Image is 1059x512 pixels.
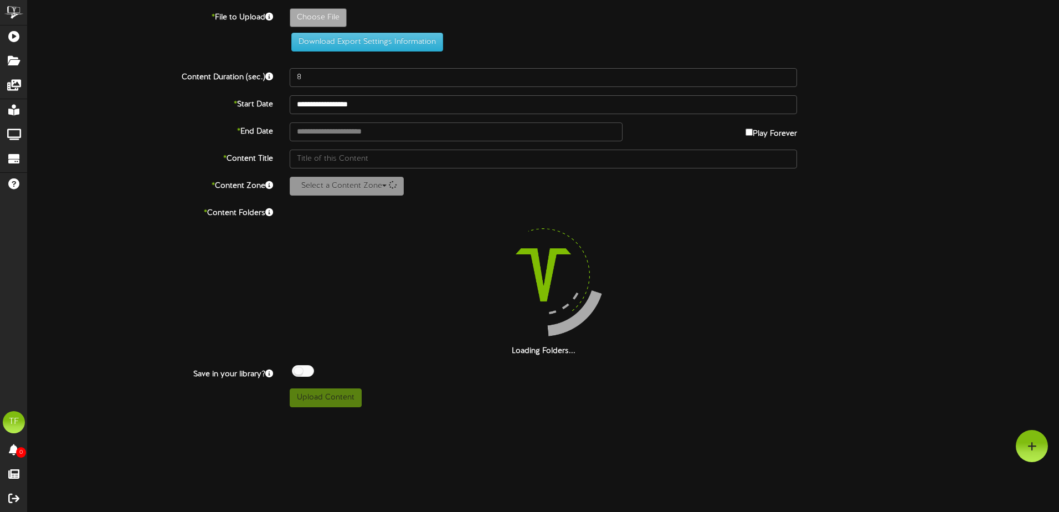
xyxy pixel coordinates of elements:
[291,33,443,52] button: Download Export Settings Information
[19,68,281,83] label: Content Duration (sec.)
[472,204,614,346] img: loading-spinner-4.png
[3,411,25,433] div: TF
[19,150,281,165] label: Content Title
[746,129,753,136] input: Play Forever
[19,8,281,23] label: File to Upload
[512,347,575,355] strong: Loading Folders...
[16,447,26,458] span: 0
[286,38,443,46] a: Download Export Settings Information
[19,365,281,380] label: Save in your library?
[290,177,404,196] button: Select a Content Zone
[19,177,281,192] label: Content Zone
[290,388,362,407] button: Upload Content
[19,204,281,219] label: Content Folders
[290,150,797,168] input: Title of this Content
[19,122,281,137] label: End Date
[746,122,797,140] label: Play Forever
[19,95,281,110] label: Start Date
